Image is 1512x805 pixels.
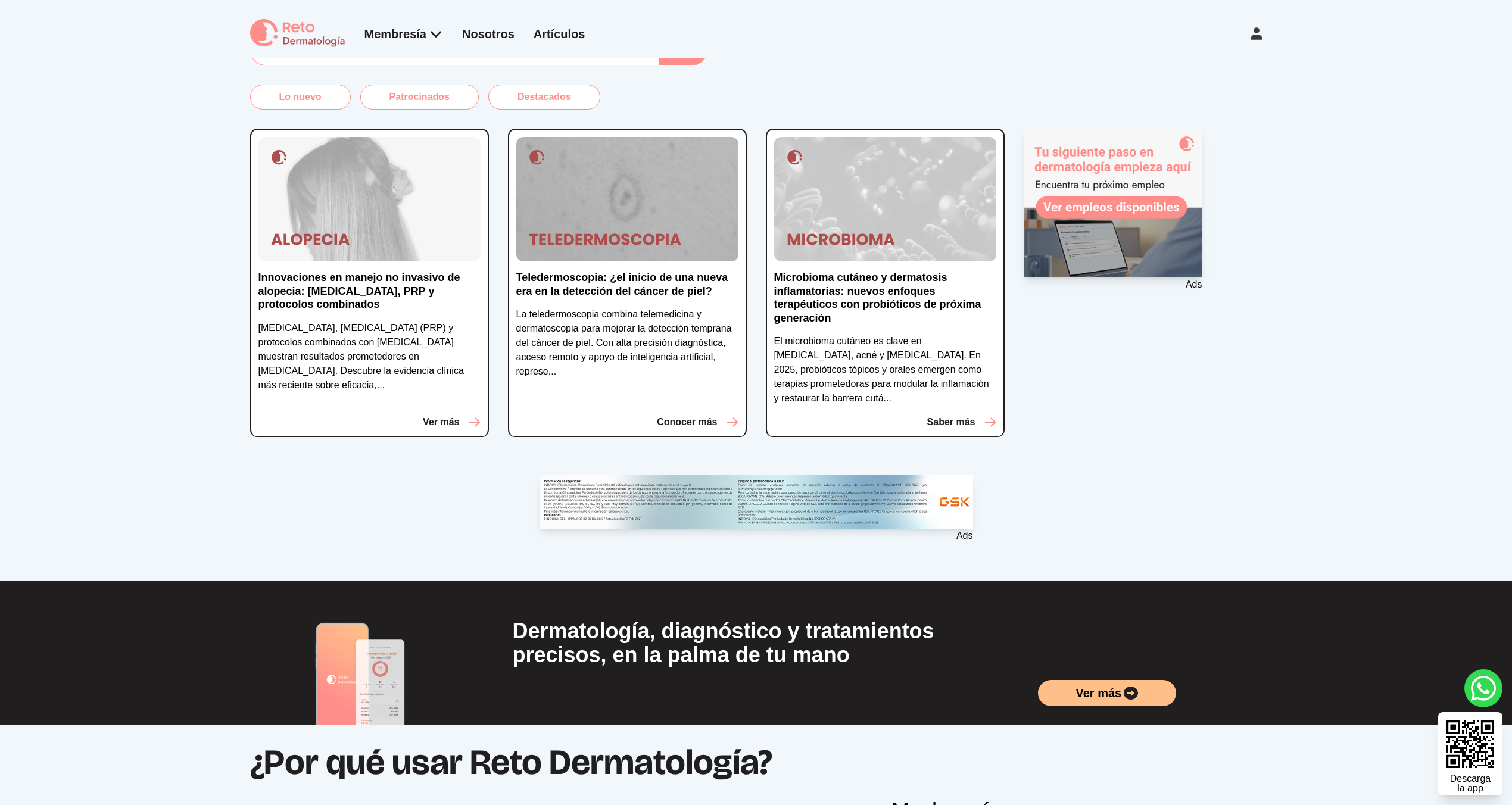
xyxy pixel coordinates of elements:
[258,271,481,321] a: Innovaciones en manejo no invasivo de alopecia: [MEDICAL_DATA], PRP y protocolos combinados
[540,475,973,529] img: Ad - web | home | banner | indoxyl | 2025-08-19 | 1
[258,321,481,392] p: [MEDICAL_DATA], [MEDICAL_DATA] (PRP) y protocolos combinados con [MEDICAL_DATA] muestran resultad...
[516,271,738,298] p: Teledermoscopia: ¿el inicio de una nueva era en la detección del cáncer de piel?
[516,137,738,262] img: Teledermoscopia: ¿el inicio de una nueva era en la detección del cáncer de piel?
[462,27,515,40] a: Nosotros
[423,415,480,429] button: Ver más
[774,271,996,334] a: Microbioma cutáneo y dermatosis inflamatorias: nuevos enfoques terapéuticos con probióticos de pr...
[488,85,600,110] button: Destacados
[774,271,996,325] p: Microbioma cutáneo y dermatosis inflamatorias: nuevos enfoques terapéuticos con probióticos de pr...
[774,334,996,405] p: El microbioma cutáneo es clave en [MEDICAL_DATA], acné y [MEDICAL_DATA]. En 2025, probióticos tóp...
[1024,277,1202,292] p: Ads
[1450,774,1491,793] div: Descarga la app
[534,27,585,40] a: Artículos
[1038,680,1177,706] a: Ver más
[927,415,975,429] p: Saber más
[250,725,1262,799] h2: ¿Por qué usar Reto Dermatología?
[258,137,481,262] img: Innovaciones en manejo no invasivo de alopecia: microneedling, PRP y protocolos combinados
[250,85,351,110] button: Lo nuevo
[360,85,479,110] button: Patrocinados
[303,619,422,725] img: trezetse
[1464,669,1502,707] a: whatsapp button
[1076,685,1122,701] span: Ver más
[423,415,459,429] p: Ver más
[540,529,973,543] p: Ads
[927,415,996,429] button: Saber más
[774,137,996,262] img: Microbioma cutáneo y dermatosis inflamatorias: nuevos enfoques terapéuticos con probióticos de pr...
[513,619,1000,667] h2: Dermatología, diagnóstico y tratamientos precisos, en la palma de tu mano
[657,415,717,429] p: Conocer más
[516,271,738,307] a: Teledermoscopia: ¿el inicio de una nueva era en la detección del cáncer de piel?
[250,19,345,48] img: logo Reto dermatología
[1024,129,1202,277] img: Ad - web | home | side | reto dermatologia bolsa de empleo | 2025-08-28 | 1
[258,271,481,311] p: Innovaciones en manejo no invasivo de alopecia: [MEDICAL_DATA], PRP y protocolos combinados
[516,307,738,379] p: La teledermoscopia combina telemedicina y dermatoscopia para mejorar la detección temprana del cá...
[657,415,738,429] button: Conocer más
[364,26,444,42] div: Membresía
